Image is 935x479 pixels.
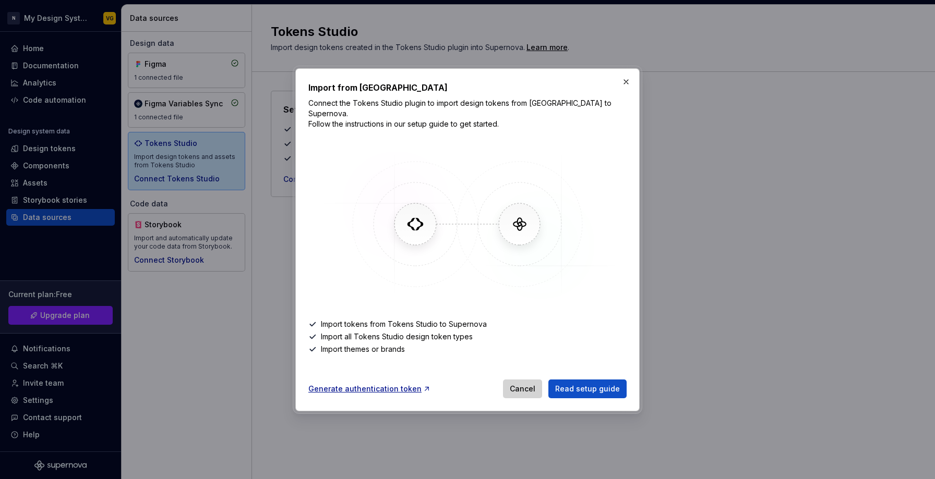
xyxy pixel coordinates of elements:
li: Import themes or brands [308,344,627,354]
a: Read setup guide [548,379,627,398]
li: Import tokens from Tokens Studio to Supernova [308,319,627,329]
li: Import all Tokens Studio design token types [308,331,627,342]
p: Connect the Tokens Studio plugin to import design tokens from [GEOGRAPHIC_DATA] to Supernova. Fol... [308,98,627,129]
a: Generate authentication token [308,384,431,394]
h2: Import from [GEOGRAPHIC_DATA] [308,81,627,94]
span: Cancel [510,384,535,394]
span: Read setup guide [555,384,620,394]
button: Cancel [503,379,542,398]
